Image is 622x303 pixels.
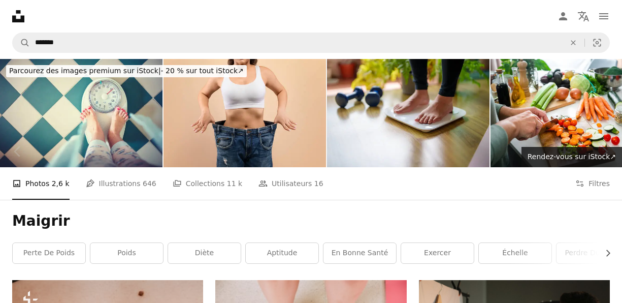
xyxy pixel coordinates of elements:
img: Vue rapprochée d’une jeune femme debout sur une balance [327,59,489,167]
button: Rechercher sur Unsplash [13,33,30,52]
a: perte de poids [13,243,85,263]
a: Connexion / S’inscrire [553,6,573,26]
button: Recherche de visuels [585,33,609,52]
a: diète [168,243,241,263]
button: faire défiler la liste vers la droite [599,243,610,263]
span: - 20 % sur tout iStock ↗ [9,67,244,75]
span: Parcourez des images premium sur iStock | [9,67,161,75]
span: 11 k [227,178,242,189]
button: Effacer [562,33,584,52]
img: Régime réussi. Jeune femme en jean oversize démontrant les résultats de son amincissement [163,59,326,167]
span: 646 [143,178,156,189]
a: poids [90,243,163,263]
a: Accueil — Unsplash [12,10,24,22]
button: Menu [594,6,614,26]
button: Filtres [575,167,610,200]
a: Suivant [586,103,622,200]
span: 16 [314,178,323,189]
a: aptitude [246,243,318,263]
a: Illustrations 646 [86,167,156,200]
a: Utilisateurs 16 [258,167,323,200]
a: Rendez-vous sur iStock↗ [521,147,622,167]
h1: Maigrir [12,212,610,230]
a: en bonne santé [323,243,396,263]
button: Langue [573,6,594,26]
form: Rechercher des visuels sur tout le site [12,33,610,53]
a: exercer [401,243,474,263]
a: échelle [479,243,551,263]
span: Rendez-vous sur iStock ↗ [528,153,616,161]
a: Collections 11 k [173,167,242,200]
